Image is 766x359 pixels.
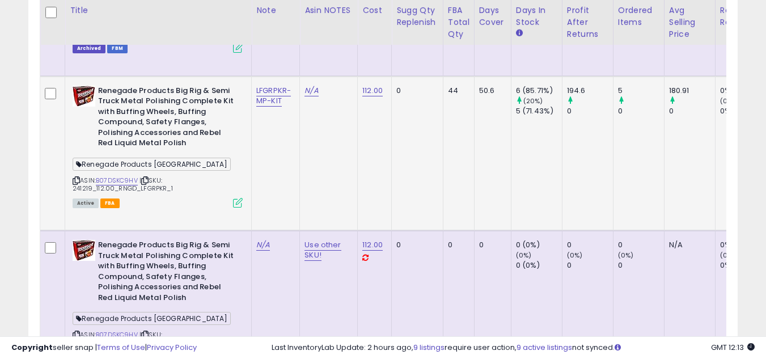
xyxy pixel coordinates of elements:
img: 51tQ2-qwLpL._SL40_.jpg [73,86,95,107]
a: 112.00 [362,85,383,96]
div: 0% [720,240,766,250]
div: 0 [618,106,664,116]
div: 0 [479,240,502,250]
div: Days Cover [479,5,506,28]
div: 5 [618,86,664,96]
a: B07DSKC9HV [96,176,138,185]
div: Avg Selling Price [669,5,710,40]
span: All listings currently available for purchase on Amazon [73,198,99,208]
small: (0%) [720,251,736,260]
div: N/A [669,240,706,250]
a: 9 listings [413,342,445,353]
strong: Copyright [11,342,53,353]
div: Cost [362,5,387,16]
div: seller snap | | [11,343,197,353]
span: Listings that have been deleted from Seller Central [73,44,105,53]
div: Return Rate [720,5,761,28]
small: (20%) [523,96,543,105]
img: 51tQ2-qwLpL._SL40_.jpg [73,240,95,261]
small: (0%) [567,251,583,260]
span: FBM [107,44,128,53]
div: 0 (0%) [516,240,562,250]
div: 6 (85.71%) [516,86,562,96]
div: 44 [448,86,465,96]
a: 9 active listings [517,342,572,353]
div: 0 [567,106,613,116]
a: LFGRPKR-MP-KIT [256,85,291,107]
span: Renegade Products [GEOGRAPHIC_DATA] [73,312,231,325]
div: Asin NOTES [304,5,353,16]
div: 0 [567,240,613,250]
a: 112.00 [362,239,383,251]
div: 194.6 [567,86,613,96]
div: 0 [448,240,465,250]
div: 180.91 [669,86,715,96]
div: Sugg Qty Replenish [396,5,438,28]
div: 0 [618,240,664,250]
span: Renegade Products [GEOGRAPHIC_DATA] [73,158,231,171]
div: 0 [396,240,434,250]
div: 0 [618,260,664,271]
a: Terms of Use [97,342,145,353]
div: ASIN: [73,86,243,206]
small: (0%) [516,251,532,260]
small: (0%) [618,251,634,260]
div: Ordered Items [618,5,659,28]
div: Title [70,5,247,16]
b: Renegade Products Big Rig & Semi Truck Metal Polishing Complete Kit with Buffing Wheels, Buffing ... [98,240,236,306]
small: (0%) [720,96,736,105]
div: Profit After Returns [567,5,608,40]
a: Use other SKU! [304,239,341,261]
div: 0% [720,86,766,96]
a: N/A [256,239,270,251]
div: 0 (0%) [516,260,562,271]
span: FBA [100,198,120,208]
b: Renegade Products Big Rig & Semi Truck Metal Polishing Complete Kit with Buffing Wheels, Buffing ... [98,86,236,151]
div: 0% [720,106,766,116]
div: 0 [396,86,434,96]
div: Note [256,5,295,16]
div: Last InventoryLab Update: 2 hours ago, require user action, not synced. [272,343,755,353]
a: Privacy Policy [147,342,197,353]
small: Days In Stock. [516,28,523,39]
span: 2025-10-7 12:13 GMT [711,342,755,353]
span: | SKU: 241219_112.00_RNGD_LFGRPKR_1 [73,176,173,193]
div: Days In Stock [516,5,557,28]
div: 0% [720,260,766,271]
div: 5 (71.43%) [516,106,562,116]
div: 0 [669,106,715,116]
a: N/A [304,85,318,96]
div: 50.6 [479,86,502,96]
div: FBA Total Qty [448,5,469,40]
div: 0 [567,260,613,271]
